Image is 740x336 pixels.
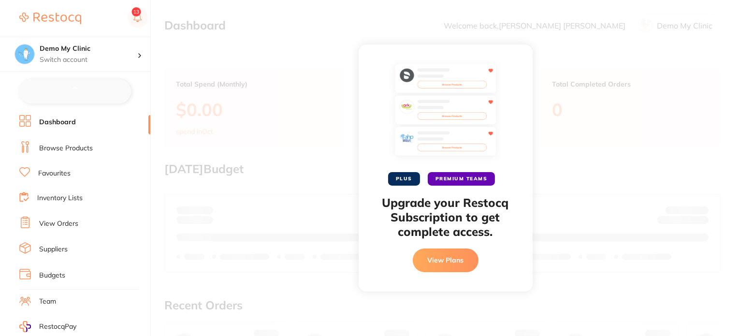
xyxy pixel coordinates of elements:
a: Inventory Lists [37,193,83,203]
span: PLUS [388,172,420,186]
a: RestocqPay [19,321,76,332]
a: Team [39,297,56,307]
a: Suppliers [39,245,68,254]
span: PREMIUM TEAMS [428,172,495,186]
a: Budgets [39,271,65,280]
h4: Demo My Clinic [40,44,137,54]
img: Demo My Clinic [15,44,34,64]
a: View Orders [39,219,78,229]
img: RestocqPay [19,321,31,332]
a: Dashboard [39,117,76,127]
a: Restocq Logo [19,7,81,29]
h2: Upgrade your Restocq Subscription to get complete access. [378,195,513,239]
img: Restocq Logo [19,13,81,24]
span: RestocqPay [39,322,76,332]
button: View Plans [413,248,479,272]
a: Browse Products [39,144,93,153]
p: Switch account [40,55,137,65]
img: favourites-preview.svg [395,64,496,161]
a: Favourites [38,169,71,178]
